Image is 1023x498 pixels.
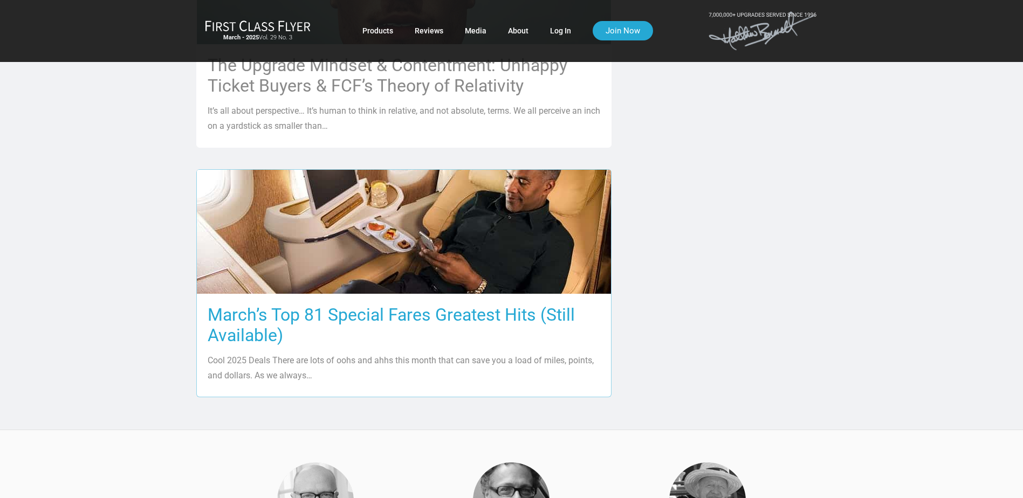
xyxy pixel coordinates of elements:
[593,21,653,40] a: Join Now
[205,20,311,41] a: First Class FlyerMarch - 2025Vol. 29 No. 3
[208,55,600,96] h3: The Upgrade Mindset & Contentment: Unhappy Ticket Buyers & FCF’s Theory of Relativity
[208,353,600,383] p: Cool 2025 Deals There are lots of oohs and ahhs this month that can save you a load of miles, poi...
[508,21,528,40] a: About
[208,305,600,345] h3: March’s Top 81 Special Fares Greatest Hits (Still Available)
[223,34,259,41] strong: March - 2025
[415,21,443,40] a: Reviews
[205,34,311,41] small: Vol. 29 No. 3
[465,21,486,40] a: Media
[362,21,393,40] a: Products
[550,21,571,40] a: Log In
[208,103,600,134] p: It’s all about perspective… It’s human to think in relative, and not absolute, terms. We all perc...
[205,20,311,31] img: First Class Flyer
